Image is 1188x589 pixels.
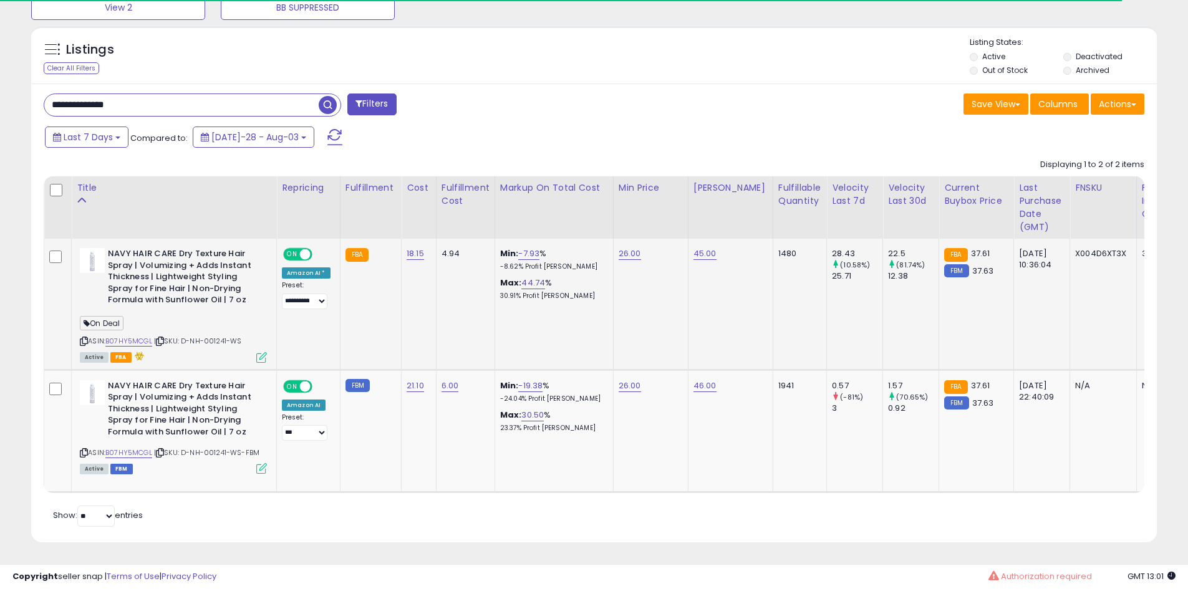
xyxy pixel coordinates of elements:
span: OFF [311,381,331,391]
button: Last 7 Days [45,127,128,148]
div: Amazon AI * [282,267,331,279]
b: Min: [500,247,519,259]
div: N/A [1142,380,1175,391]
div: Velocity Last 30d [888,181,934,208]
a: 46.00 [693,380,717,392]
button: Save View [963,93,1028,115]
div: Min Price [619,181,683,194]
span: 2025-08-11 13:01 GMT [1128,570,1176,582]
div: Displaying 1 to 2 of 2 items [1040,159,1144,171]
span: All listings currently available for purchase on Amazon [80,352,109,363]
div: [PERSON_NAME] [693,181,768,194]
a: 21.10 [407,380,424,392]
span: [DATE]-28 - Aug-03 [211,131,299,143]
p: -8.62% Profit [PERSON_NAME] [500,262,604,271]
span: All listings currently available for purchase on Amazon [80,464,109,474]
div: 1941 [778,380,817,391]
a: 6.00 [442,380,459,392]
small: FBA [944,380,967,394]
a: 26.00 [619,380,641,392]
span: FBA [110,352,132,363]
div: Current Buybox Price [944,181,1008,208]
span: Columns [1038,98,1078,110]
div: Velocity Last 7d [832,181,877,208]
b: Min: [500,380,519,391]
a: -7.93 [518,247,539,260]
div: 0.92 [888,403,939,414]
div: seller snap | | [12,571,216,583]
span: 37.63 [972,397,994,409]
label: Deactivated [1076,51,1123,62]
img: 317t6gji6qL._SL40_.jpg [80,380,105,405]
div: 343 [1142,248,1175,259]
div: Last Purchase Date (GMT) [1019,181,1065,234]
a: -19.38 [518,380,543,392]
div: 22.5 [888,248,939,259]
div: Cost [407,181,431,194]
div: Amazon AI [282,400,326,411]
div: ASIN: [80,248,267,361]
p: 23.37% Profit [PERSON_NAME] [500,424,604,433]
small: FBM [345,379,370,392]
small: (10.58%) [840,260,870,270]
div: X004D6XT3X [1075,248,1127,259]
span: | SKU: D-NH-001241-WS-FBM [154,448,259,457]
span: Show: entries [53,509,143,521]
span: ON [284,249,300,260]
b: NAVY HAIR CARE Dry Texture Hair Spray | Volumizing + Adds Instant Thickness | Lightweight Styling... [108,380,259,441]
div: 25.71 [832,271,882,282]
span: | SKU: D-NH-001241-WS [154,336,242,346]
span: ON [284,381,300,391]
div: Fulfillment [345,181,396,194]
a: 26.00 [619,247,641,260]
div: Clear All Filters [44,62,99,74]
div: Preset: [282,281,331,309]
strong: Copyright [12,570,58,582]
small: (70.65%) [896,392,928,402]
small: FBM [944,396,968,409]
label: Out of Stock [982,65,1028,75]
button: [DATE]-28 - Aug-03 [193,127,314,148]
div: Title [77,181,271,194]
div: FBA inbound Qty [1142,181,1179,221]
a: 45.00 [693,247,717,260]
h5: Listings [66,41,114,59]
div: Repricing [282,181,335,194]
div: Fulfillment Cost [442,181,490,208]
i: hazardous material [132,352,145,360]
div: Fulfillable Quantity [778,181,821,208]
a: 18.15 [407,247,424,260]
span: Compared to: [130,132,188,144]
div: [DATE] 10:36:04 [1019,248,1060,271]
small: (-81%) [840,392,863,402]
button: Columns [1030,93,1089,115]
a: B07HY5MCGL [105,336,152,347]
span: FBM [110,464,133,474]
label: Active [982,51,1005,62]
div: Markup on Total Cost [500,181,608,194]
span: Last 7 Days [64,131,113,143]
a: Terms of Use [107,570,160,582]
b: Max: [500,277,522,289]
th: The percentage added to the cost of goods (COGS) that forms the calculator for Min & Max prices. [495,176,613,239]
div: % [500,409,604,433]
span: On Deal [80,316,123,330]
span: 37.61 [971,247,990,259]
div: 12.38 [888,271,939,282]
div: 4.94 [442,248,485,259]
small: FBA [944,248,967,262]
p: 30.91% Profit [PERSON_NAME] [500,292,604,300]
a: 44.74 [521,277,545,289]
div: Preset: [282,413,331,441]
div: 0.57 [832,380,882,391]
p: Listing States: [970,37,1157,49]
img: 317t6gji6qL._SL40_.jpg [80,248,105,273]
span: 37.63 [972,265,994,277]
div: 1480 [778,248,817,259]
small: FBA [345,248,369,262]
div: 1.57 [888,380,939,391]
div: % [500,380,604,403]
div: 28.43 [832,248,882,259]
div: ASIN: [80,380,267,472]
a: Privacy Policy [162,570,216,582]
